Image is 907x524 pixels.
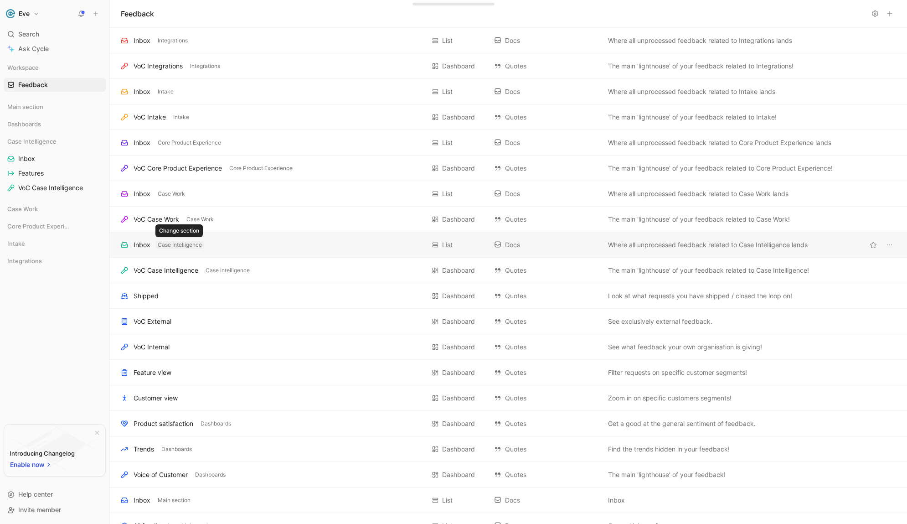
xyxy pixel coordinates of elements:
button: EveEve [4,7,41,20]
div: Shipped [134,291,159,301]
button: Case Intelligence [204,266,252,275]
span: The main 'lighthouse' of your feedback related to Core Product Experience! [608,163,833,174]
button: The main 'lighthouse' of your feedback related to Core Product Experience! [606,163,835,174]
a: Features [4,166,106,180]
span: Inbox [18,154,35,163]
div: VoC InternalDashboard QuotesSee what feedback your own organisation is giving!View actions [110,334,907,360]
div: Invite member [4,503,106,517]
div: VoC ExternalDashboard QuotesSee exclusively external feedback.View actions [110,309,907,334]
span: Filter requests on specific customer segments! [608,367,747,378]
div: VoC Core Product Experience [134,163,222,174]
span: Core Product Experience [158,138,221,147]
div: Dashboard [442,163,475,174]
div: List [442,137,453,148]
div: Case IntelligenceInboxFeaturesVoC Case Intelligence [4,135,106,195]
button: Get a good at the general sentiment of feedback. [606,418,758,429]
button: The main 'lighthouse' of your feedback! [606,469,727,480]
div: Dashboards [4,117,106,134]
div: Quotes [494,112,599,123]
span: Intake [158,87,174,96]
div: Dashboard [442,214,475,225]
div: ShippedDashboard QuotesLook at what requests you have shipped / closed the loop on!View actions [110,283,907,309]
div: Quotes [494,393,599,404]
h1: Eve [19,10,30,18]
div: VoC Case WorkCase WorkDashboard QuotesThe main 'lighthouse' of your feedback related to Case Work... [110,207,907,232]
button: Main section [156,496,192,504]
span: Help center [18,490,53,498]
div: Quotes [494,469,599,480]
div: Search [4,27,106,41]
button: Integrations [188,62,222,70]
button: Where all unprocessed feedback related to Core Product Experience lands [606,137,833,148]
button: Dashboards [160,445,194,453]
button: Dashboards [193,471,227,479]
button: Enable now [10,459,52,471]
div: Quotes [494,214,599,225]
span: Where all unprocessed feedback related to Intake lands [608,86,775,97]
span: Case Work [186,215,214,224]
div: Feature view [134,367,171,378]
div: List [442,188,453,199]
div: Inbox [134,239,150,250]
div: Voice of CustomerDashboardsDashboard QuotesThe main 'lighthouse' of your feedback!View actions [110,462,907,488]
div: Main section [4,100,106,114]
span: Case Intelligence [7,137,57,146]
span: Intake [7,239,25,248]
span: Inbox [608,495,625,506]
h1: Feedback [121,8,154,19]
div: VoC Case IntelligenceCase IntelligenceDashboard QuotesThe main 'lighthouse' of your feedback rela... [110,258,907,283]
span: Workspace [7,63,39,72]
div: Main section [4,100,106,116]
div: Quotes [494,418,599,429]
div: Docs [494,137,599,148]
div: Product satisfaction [134,418,193,429]
div: Quotes [494,291,599,301]
span: Search [18,29,39,40]
div: Docs [494,86,599,97]
div: Quotes [494,61,599,72]
button: Intake [171,113,191,121]
div: VoC Internal [134,342,170,353]
div: Docs [494,35,599,46]
span: The main 'lighthouse' of your feedback related to Integrations! [608,61,794,72]
div: Trends [134,444,154,455]
button: Case Work [156,190,187,198]
div: Quotes [494,265,599,276]
button: The main 'lighthouse' of your feedback related to Intake! [606,112,778,123]
div: Dashboard [442,342,475,353]
div: VoC External [134,316,171,327]
div: List [442,86,453,97]
div: Core Product Experience [4,219,106,236]
button: Where all unprocessed feedback related to Case Work lands [606,188,790,199]
span: Dashboards [195,470,226,479]
div: Dashboard [442,265,475,276]
div: Quotes [494,316,599,327]
div: Integrations [4,254,106,270]
span: Case Work [158,189,185,198]
div: Workspace [4,61,106,74]
button: Where all unprocessed feedback related to Intake lands [606,86,777,97]
span: Core Product Experience [7,222,70,231]
div: Quotes [494,163,599,174]
a: Ask Cycle [4,42,106,56]
div: Inbox [134,495,150,506]
span: The main 'lighthouse' of your feedback related to Case Work! [608,214,790,225]
button: Core Product Experience [156,139,223,147]
div: Docs [494,495,599,506]
div: Intake [4,237,106,253]
img: Eve [6,9,15,18]
span: Ask Cycle [18,43,49,54]
div: Dashboard [442,418,475,429]
div: Inbox [134,188,150,199]
span: Dashboards [161,445,192,454]
div: Quotes [494,367,599,378]
button: The main 'lighthouse' of your feedback related to Case Intelligence! [606,265,811,276]
div: Case Intelligence [4,135,106,148]
div: Feature viewDashboard QuotesFilter requests on specific customer segments!View actions [110,360,907,385]
div: Introducing Changelog [10,448,75,459]
span: Find the trends hidden in your feedback! [608,444,730,455]
div: Product satisfactionDashboardsDashboard QuotesGet a good at the general sentiment of feedback.Vie... [110,411,907,436]
div: Dashboard [442,444,475,455]
div: List [442,35,453,46]
div: Intake [4,237,106,250]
